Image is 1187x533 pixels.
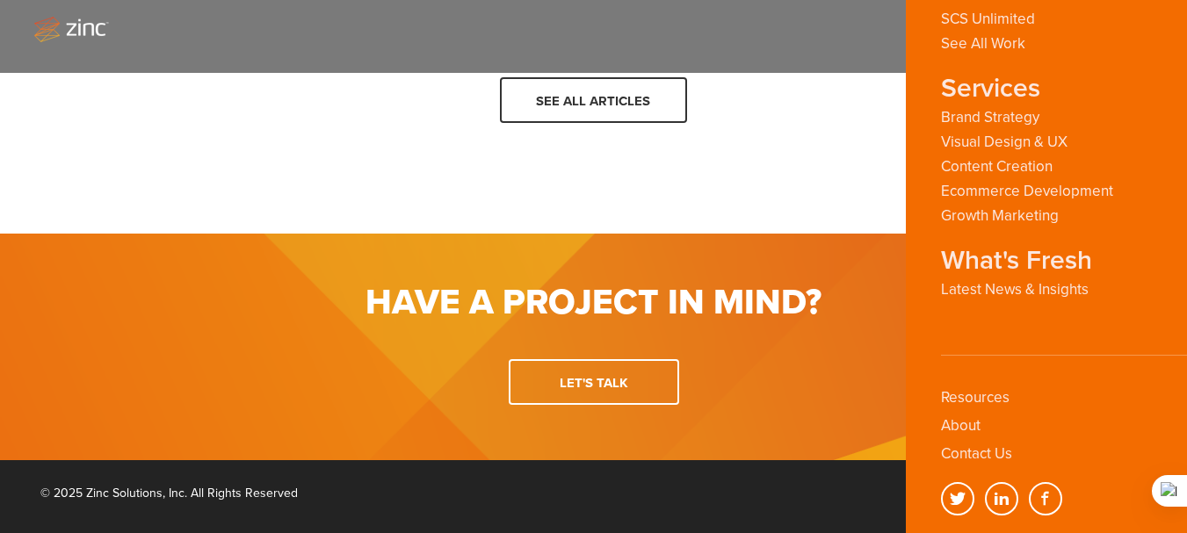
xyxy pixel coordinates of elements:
[941,281,1089,298] a: Latest News & Insights
[941,133,1068,150] a: Visual Design & UX
[941,183,1113,199] a: Ecommerce Development
[941,388,1010,407] a: Resources
[941,35,1025,52] a: See All Work
[941,444,1012,463] a: Contact Us
[941,207,1059,224] a: Growth Marketing
[941,76,1040,101] strong: Services
[941,248,1092,273] strong: What's Fresh
[941,158,1053,175] a: Content Creation
[941,11,1035,27] a: SCS Unlimited
[40,477,298,501] div: © 2025 Zinc Solutions, Inc. All Rights Reserved
[941,416,981,435] a: About
[54,284,1134,321] h1: Have a Project in Mind?
[941,109,1039,126] a: Brand Strategy
[509,359,679,405] a: Let's talk
[500,77,687,123] a: See all articles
